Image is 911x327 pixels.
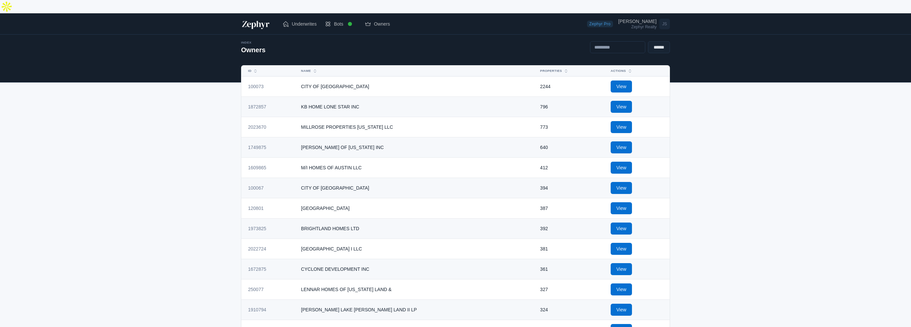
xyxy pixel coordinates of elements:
[241,19,270,29] img: Zephyr Logo
[536,279,607,300] td: 327
[611,81,632,92] a: View
[607,66,659,76] button: Actions
[536,66,599,76] button: Properties
[297,178,536,198] td: CITY OF [GEOGRAPHIC_DATA]
[297,158,536,178] td: M/I HOMES OF AUSTIN LLC
[241,137,297,158] td: 1749875
[241,77,297,97] td: 100073
[611,182,632,194] a: View
[297,300,536,320] td: [PERSON_NAME] LAKE [PERSON_NAME] LAND II LP
[659,19,670,29] span: JS
[361,17,394,31] a: Owners
[611,202,632,214] a: View
[611,121,632,133] a: View
[292,21,317,27] span: Underwrites
[241,239,297,259] td: 2022724
[241,178,297,198] td: 100067
[618,19,657,24] div: [PERSON_NAME]
[278,17,321,31] a: Underwrites
[536,198,607,219] td: 387
[241,40,265,45] div: Index
[241,219,297,239] td: 1973825
[611,263,632,275] a: View
[297,239,536,259] td: [GEOGRAPHIC_DATA] I LLC
[334,21,343,27] span: Bots
[241,198,297,219] td: 120801
[536,178,607,198] td: 394
[536,219,607,239] td: 392
[241,45,265,55] h2: Owners
[297,137,536,158] td: [PERSON_NAME] OF [US_STATE] INC
[297,279,536,300] td: LENNAR HOMES OF [US_STATE] LAND &
[536,300,607,320] td: 324
[611,304,632,316] a: View
[297,77,536,97] td: CITY OF [GEOGRAPHIC_DATA]
[297,117,536,137] td: MILLROSE PROPERTIES [US_STATE] LLC
[611,223,632,235] a: View
[587,21,613,27] span: Zephyr Pro
[536,97,607,117] td: 796
[536,259,607,279] td: 361
[297,97,536,117] td: KB HOME LONE STAR INC
[611,162,632,174] a: View
[244,66,289,76] button: ID
[241,117,297,137] td: 2023670
[241,279,297,300] td: 250077
[618,17,670,31] a: Open user menu
[536,158,607,178] td: 412
[611,141,632,153] a: View
[241,300,297,320] td: 1910794
[536,137,607,158] td: 640
[241,97,297,117] td: 1872857
[297,219,536,239] td: BRIGHTLAND HOMES LTD
[618,25,657,29] div: Zephyr Realty
[611,243,632,255] a: View
[241,259,297,279] td: 1672875
[297,259,536,279] td: CYCLONE DEVELOPMENT INC
[536,77,607,97] td: 2244
[297,198,536,219] td: [GEOGRAPHIC_DATA]
[536,239,607,259] td: 381
[536,117,607,137] td: 773
[611,101,632,113] a: View
[297,66,528,76] button: Name
[241,158,297,178] td: 1609865
[321,15,361,33] a: Bots
[374,21,390,27] span: Owners
[611,283,632,295] a: View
